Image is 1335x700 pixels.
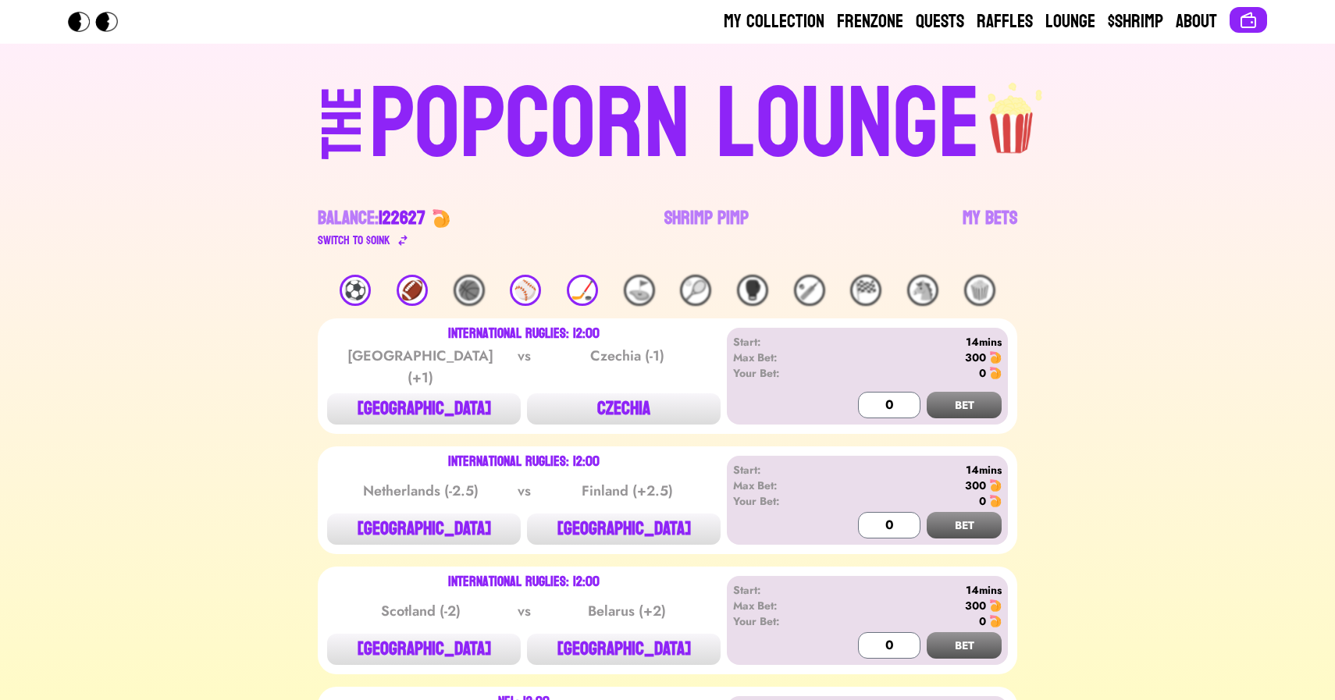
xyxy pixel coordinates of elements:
a: Quests [916,9,964,34]
div: International Ruglies: 12:00 [448,576,600,588]
div: vs [514,345,534,389]
a: THEPOPCORN LOUNGEpopcorn [187,69,1148,175]
img: 🍤 [432,209,450,228]
img: 🍤 [989,351,1002,364]
div: THE [315,87,371,190]
div: 🍿 [964,275,995,306]
div: Belarus (+2) [548,600,706,622]
div: [GEOGRAPHIC_DATA] (+1) [342,345,500,389]
a: Lounge [1045,9,1095,34]
button: BET [927,392,1002,418]
div: International Ruglies: 12:00 [448,456,600,468]
div: 14mins [823,582,1002,598]
div: Your Bet: [733,365,823,381]
div: 🏒 [567,275,598,306]
div: 14mins [823,462,1002,478]
div: ⚽️ [340,275,371,306]
img: popcorn [981,69,1045,156]
div: 🏀 [454,275,485,306]
img: 🍤 [989,367,1002,379]
div: Start: [733,462,823,478]
button: [GEOGRAPHIC_DATA] [327,634,521,665]
img: 🍤 [989,479,1002,492]
button: [GEOGRAPHIC_DATA] [327,393,521,425]
div: 🐴 [907,275,938,306]
button: [GEOGRAPHIC_DATA] [327,513,521,545]
div: 300 [965,350,986,365]
div: 🏈 [397,275,428,306]
a: $Shrimp [1108,9,1163,34]
a: My Collection [724,9,824,34]
div: Balance: [318,206,425,231]
div: vs [514,600,534,622]
div: Netherlands (-2.5) [342,480,500,502]
div: vs [514,480,534,502]
a: My Bets [963,206,1017,250]
div: International Ruglies: 12:00 [448,328,600,340]
div: Max Bet: [733,478,823,493]
div: POPCORN LOUNGE [369,75,981,175]
div: 🎾 [680,275,711,306]
div: Max Bet: [733,350,823,365]
div: 0 [979,613,986,629]
div: Max Bet: [733,598,823,613]
img: 🍤 [989,599,1002,612]
button: BET [927,512,1002,538]
div: Finland (+2.5) [548,480,706,502]
div: Switch to $ OINK [318,231,390,250]
div: ⚾️ [510,275,541,306]
div: 🏁 [850,275,881,306]
div: Start: [733,334,823,350]
a: Raffles [977,9,1033,34]
div: Your Bet: [733,493,823,509]
button: [GEOGRAPHIC_DATA] [527,634,721,665]
button: [GEOGRAPHIC_DATA] [527,513,721,545]
a: About [1176,9,1217,34]
button: CZECHIA [527,393,721,425]
div: Your Bet: [733,613,823,629]
img: 🍤 [989,495,1002,507]
a: Shrimp Pimp [664,206,749,250]
div: 300 [965,478,986,493]
div: 🥊 [737,275,768,306]
div: 0 [979,365,986,381]
div: 🏏 [794,275,825,306]
div: Czechia (-1) [548,345,706,389]
button: BET [927,632,1002,659]
img: 🍤 [989,615,1002,627]
span: 122627 [379,201,425,235]
div: 0 [979,493,986,509]
div: 14mins [823,334,1002,350]
div: ⛳️ [624,275,655,306]
div: Scotland (-2) [342,600,500,622]
img: Connect wallet [1239,11,1258,30]
div: 300 [965,598,986,613]
img: Popcorn [68,12,130,32]
a: Frenzone [837,9,903,34]
div: Start: [733,582,823,598]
